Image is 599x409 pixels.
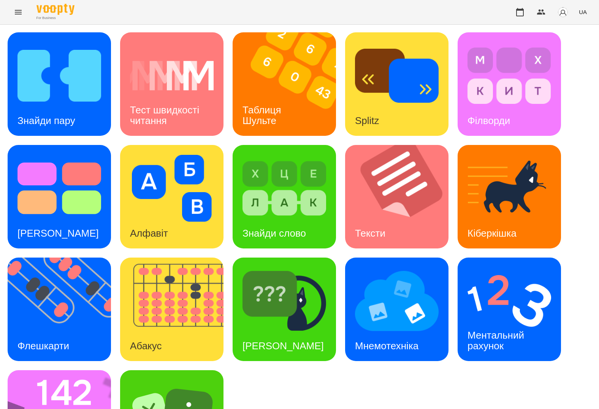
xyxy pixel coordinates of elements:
[233,145,336,248] a: Знайди словоЗнайди слово
[355,228,385,239] h3: Тексти
[467,115,510,126] h3: Філворди
[8,145,111,248] a: Тест Струпа[PERSON_NAME]
[558,7,568,18] img: avatar_s.png
[355,42,439,109] img: Splitz
[8,258,111,361] a: ФлешкартиФлешкарти
[8,258,120,361] img: Флешкарти
[242,340,324,352] h3: [PERSON_NAME]
[120,258,223,361] a: АбакусАбакус
[17,155,101,222] img: Тест Струпа
[467,329,527,351] h3: Ментальний рахунок
[9,3,27,21] button: Menu
[8,32,111,136] a: Знайди паруЗнайди пару
[467,267,551,334] img: Ментальний рахунок
[355,340,418,352] h3: Мнемотехніка
[17,228,99,239] h3: [PERSON_NAME]
[345,145,448,248] a: ТекстиТексти
[233,32,345,136] img: Таблиця Шульте
[345,145,458,248] img: Тексти
[576,5,590,19] button: UA
[233,258,336,361] a: Знайди Кіберкішку[PERSON_NAME]
[467,42,551,109] img: Філворди
[120,145,223,248] a: АлфавітАлфавіт
[242,228,306,239] h3: Знайди слово
[467,228,517,239] h3: Кіберкішка
[458,32,561,136] a: ФілвордиФілворди
[130,42,214,109] img: Тест швидкості читання
[120,258,233,361] img: Абакус
[130,104,202,126] h3: Тест швидкості читання
[17,42,101,109] img: Знайди пару
[458,145,561,248] a: КіберкішкаКіберкішка
[242,104,284,126] h3: Таблиця Шульте
[355,267,439,334] img: Мнемотехніка
[233,32,336,136] a: Таблиця ШультеТаблиця Шульте
[345,32,448,136] a: SplitzSplitz
[120,32,223,136] a: Тест швидкості читанняТест швидкості читання
[36,16,74,21] span: For Business
[458,258,561,361] a: Ментальний рахунокМентальний рахунок
[130,155,214,222] img: Алфавіт
[17,340,69,352] h3: Флешкарти
[130,340,162,352] h3: Абакус
[17,115,75,126] h3: Знайди пару
[242,267,326,334] img: Знайди Кіберкішку
[579,8,587,16] span: UA
[355,115,379,126] h3: Splitz
[36,4,74,15] img: Voopty Logo
[242,155,326,222] img: Знайди слово
[345,258,448,361] a: МнемотехнікаМнемотехніка
[467,155,551,222] img: Кіберкішка
[130,228,168,239] h3: Алфавіт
